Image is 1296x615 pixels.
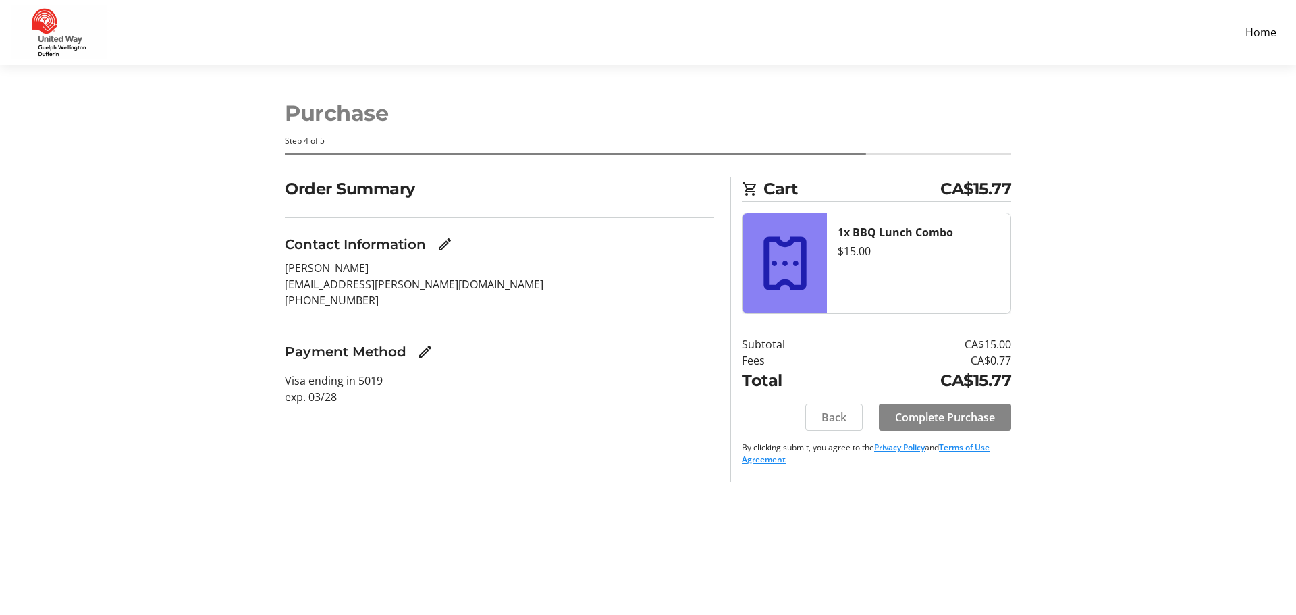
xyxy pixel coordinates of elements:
[879,404,1011,431] button: Complete Purchase
[763,177,940,201] span: Cart
[838,243,1000,259] div: $15.00
[895,409,995,425] span: Complete Purchase
[742,442,990,465] a: Terms of Use Agreement
[821,409,846,425] span: Back
[285,177,714,201] h2: Order Summary
[742,369,844,393] td: Total
[285,135,1011,147] div: Step 4 of 5
[838,225,953,240] strong: 1x BBQ Lunch Combo
[431,231,458,258] button: Edit Contact Information
[742,352,844,369] td: Fees
[1237,20,1285,45] a: Home
[844,352,1011,369] td: CA$0.77
[805,404,863,431] button: Back
[285,276,714,292] p: [EMAIL_ADDRESS][PERSON_NAME][DOMAIN_NAME]
[844,336,1011,352] td: CA$15.00
[11,5,107,59] img: United Way Guelph Wellington Dufferin's Logo
[844,369,1011,393] td: CA$15.77
[412,338,439,365] button: Edit Payment Method
[742,336,844,352] td: Subtotal
[285,342,406,362] h3: Payment Method
[285,97,1011,130] h1: Purchase
[285,234,426,255] h3: Contact Information
[742,442,1011,466] p: By clicking submit, you agree to the and
[874,442,925,453] a: Privacy Policy
[940,177,1011,201] span: CA$15.77
[285,373,714,405] p: Visa ending in 5019 exp. 03/28
[285,260,714,276] p: [PERSON_NAME]
[285,292,714,309] p: [PHONE_NUMBER]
